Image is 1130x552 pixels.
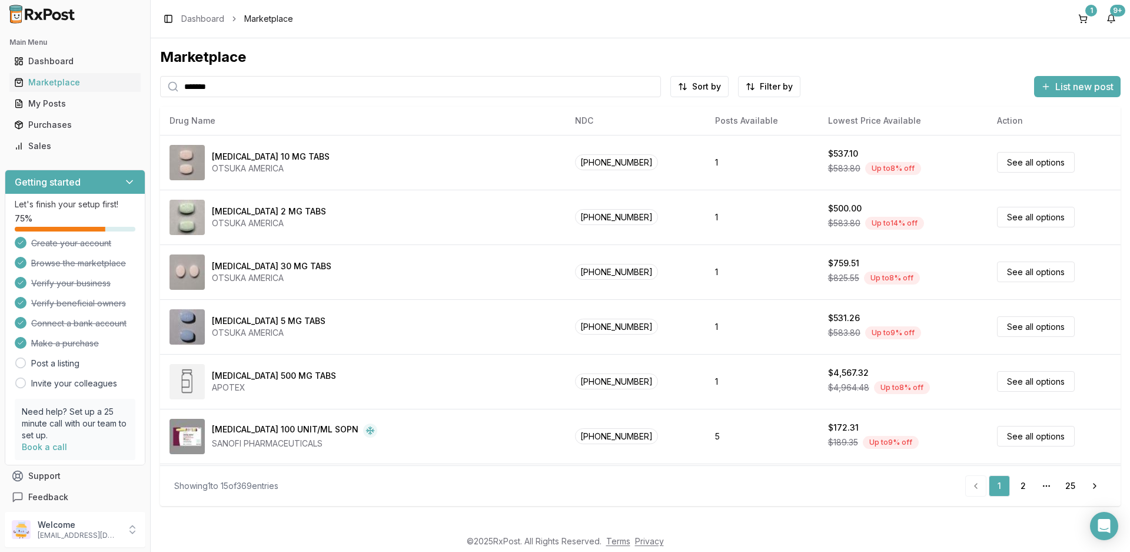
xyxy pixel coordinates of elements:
a: Post a listing [31,358,79,369]
p: Need help? Set up a 25 minute call with our team to set up. [22,406,128,441]
span: $583.80 [828,217,860,229]
button: Sales [5,137,145,156]
div: Showing 1 to 15 of 369 entries [174,480,278,492]
th: Drug Name [160,107,566,135]
td: 5 [706,409,818,464]
span: $825.55 [828,272,859,284]
div: Up to 8 % off [874,381,930,394]
div: [MEDICAL_DATA] 100 UNIT/ML SOPN [212,424,358,438]
span: $4,964.48 [828,382,869,394]
div: $531.26 [828,312,860,324]
img: Abilify 10 MG TABS [169,145,205,180]
span: Feedback [28,491,68,503]
nav: pagination [965,475,1106,497]
img: Abiraterone Acetate 500 MG TABS [169,364,205,399]
span: [PHONE_NUMBER] [575,154,658,170]
a: Purchases [9,114,141,135]
a: 1 [989,475,1010,497]
p: Welcome [38,519,119,531]
div: Up to 9 % off [863,436,919,449]
span: Verify beneficial owners [31,298,126,309]
span: Marketplace [244,13,293,25]
a: See all options [997,207,1075,227]
nav: breadcrumb [181,13,293,25]
button: List new post [1034,76,1121,97]
span: Connect a bank account [31,318,127,329]
div: OTSUKA AMERICA [212,163,330,174]
a: Go to next page [1083,475,1106,497]
div: 1 [1085,5,1097,16]
a: See all options [997,426,1075,447]
button: Purchases [5,115,145,134]
div: [MEDICAL_DATA] 500 MG TABS [212,370,336,382]
div: OTSUKA AMERICA [212,272,331,284]
a: See all options [997,316,1075,337]
div: $4,567.32 [828,367,869,379]
th: Action [988,107,1121,135]
span: $583.80 [828,327,860,339]
a: Dashboard [181,13,224,25]
div: My Posts [14,98,136,110]
h3: Getting started [15,175,81,189]
span: [PHONE_NUMBER] [575,209,658,225]
button: Sort by [670,76,729,97]
button: Filter by [738,76,800,97]
img: Abilify 2 MG TABS [169,200,205,235]
span: Verify your business [31,277,111,289]
span: Filter by [760,81,793,92]
a: Book a call [22,442,67,452]
div: [MEDICAL_DATA] 5 MG TABS [212,315,325,327]
a: Invite your colleagues [31,378,117,389]
span: [PHONE_NUMBER] [575,373,658,389]
h2: Main Menu [9,38,141,47]
span: Make a purchase [31,338,99,349]
span: $583.80 [828,163,860,174]
th: Posts Available [706,107,818,135]
img: Abilify 5 MG TABS [169,309,205,345]
button: 1 [1073,9,1092,28]
span: Sort by [692,81,721,92]
img: Admelog SoloStar 100 UNIT/ML SOPN [169,419,205,454]
button: Marketplace [5,73,145,92]
img: User avatar [12,520,31,539]
a: See all options [997,262,1075,282]
div: [MEDICAL_DATA] 30 MG TABS [212,260,331,272]
span: Create your account [31,237,111,249]
div: SANOFI PHARMACEUTICALS [212,438,377,449]
p: [EMAIL_ADDRESS][DOMAIN_NAME] [38,531,119,540]
div: Up to 9 % off [865,326,921,339]
th: NDC [566,107,706,135]
a: 25 [1059,475,1081,497]
div: $172.31 [828,422,859,434]
button: Support [5,465,145,487]
td: 1 [706,135,818,190]
div: Up to 8 % off [865,162,921,175]
td: 1 [706,299,818,354]
div: $759.51 [828,257,859,269]
span: [PHONE_NUMBER] [575,319,658,335]
a: See all options [997,152,1075,173]
div: Purchases [14,119,136,131]
div: Marketplace [14,77,136,88]
a: My Posts [9,93,141,114]
a: Terms [606,536,630,546]
span: [PHONE_NUMBER] [575,428,658,444]
div: Up to 14 % off [865,217,924,230]
a: Marketplace [9,72,141,93]
a: Sales [9,135,141,157]
span: [PHONE_NUMBER] [575,264,658,280]
button: 9+ [1102,9,1121,28]
div: [MEDICAL_DATA] 10 MG TABS [212,151,330,163]
a: Privacy [635,536,664,546]
button: My Posts [5,94,145,113]
a: 2 [1012,475,1033,497]
a: See all options [997,371,1075,392]
a: Dashboard [9,51,141,72]
span: Browse the marketplace [31,257,126,269]
div: OTSUKA AMERICA [212,327,325,339]
div: [MEDICAL_DATA] 2 MG TABS [212,206,326,217]
button: Feedback [5,487,145,508]
img: Abilify 30 MG TABS [169,254,205,290]
span: 75 % [15,213,32,224]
